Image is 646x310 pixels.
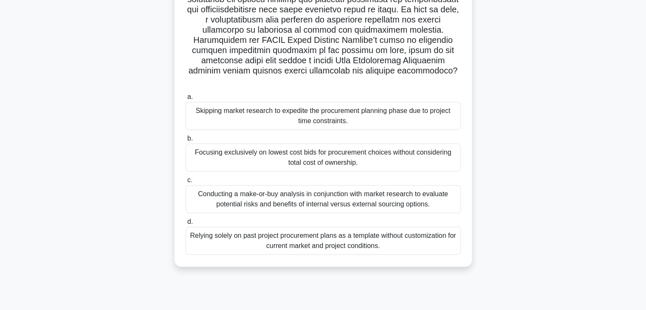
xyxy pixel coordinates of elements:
div: Skipping market research to expedite the procurement planning phase due to project time constraints. [186,102,461,130]
div: Relying solely on past project procurement plans as a template without customization for current ... [186,227,461,255]
span: b. [187,135,193,142]
span: c. [187,176,192,183]
span: d. [187,218,193,225]
div: Conducting a make-or-buy analysis in conjunction with market research to evaluate potential risks... [186,185,461,213]
span: a. [187,93,193,100]
div: Focusing exclusively on lowest cost bids for procurement choices without considering total cost o... [186,144,461,172]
